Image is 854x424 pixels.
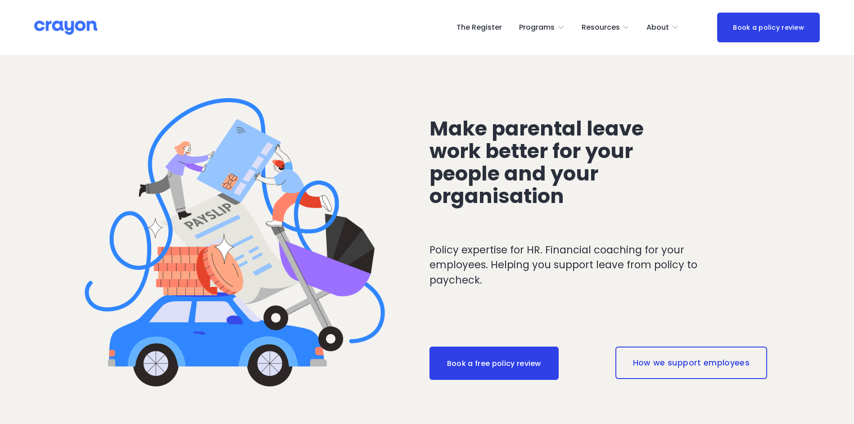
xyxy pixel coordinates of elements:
[456,20,502,35] a: The Register
[582,20,630,35] a: folder dropdown
[582,21,620,34] span: Resources
[519,20,565,35] a: folder dropdown
[429,243,734,288] p: Policy expertise for HR. Financial coaching for your employees. Helping you support leave from po...
[34,20,97,36] img: Crayon
[615,347,767,379] a: How we support employees
[717,13,820,42] a: Book a policy review
[519,21,555,34] span: Programs
[646,21,669,34] span: About
[429,347,559,380] a: Book a free policy review
[429,114,648,210] span: Make parental leave work better for your people and your organisation
[646,20,679,35] a: folder dropdown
